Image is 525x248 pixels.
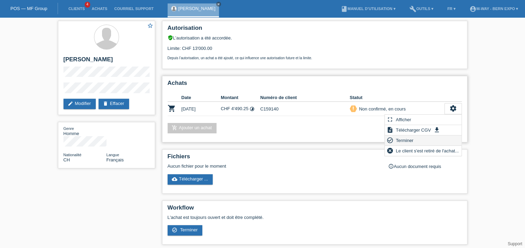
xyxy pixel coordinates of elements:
a: close [216,2,221,7]
i: fullscreen [387,116,393,123]
td: CHF 4'490.25 [221,102,260,116]
td: C159140 [260,102,350,116]
a: star_border [147,23,153,30]
i: build [409,6,416,12]
a: FR ▾ [444,7,459,11]
div: Aucun document requis [388,163,462,169]
span: 4 [85,2,90,8]
h2: Achats [168,80,462,90]
span: Suisse [63,157,70,162]
i: info_outline [388,163,394,169]
i: check_circle_outline [387,137,393,144]
i: star_border [147,23,153,29]
div: Homme [63,126,107,136]
i: check_circle_outline [172,227,177,233]
a: Clients [65,7,88,11]
i: delete [103,101,108,106]
a: POS — MF Group [10,6,47,11]
div: Non confirmé, en cours [357,105,406,113]
i: edit [68,101,73,106]
i: verified_user [168,35,173,41]
p: L'achat est toujours ouvert et doit être complété. [168,215,462,220]
span: Terminer [395,136,415,144]
span: Nationalité [63,153,82,157]
h2: Fichiers [168,153,462,163]
i: 24 versements [249,106,255,112]
i: settings [449,105,457,112]
span: Langue [107,153,119,157]
i: priority_high [351,106,356,111]
span: Français [107,157,124,162]
i: add_shopping_cart [172,125,177,131]
th: Numéro de client [260,94,350,102]
i: description [387,126,393,133]
i: close [217,2,220,6]
a: editModifier [63,99,96,109]
div: Aucun fichier pour le moment [168,163,380,169]
h2: Workflow [168,204,462,215]
a: deleteEffacer [99,99,129,109]
a: account_circlem-way - Bern Expo ▾ [466,7,522,11]
a: Achats [88,7,111,11]
i: POSP00026210 [168,104,176,113]
span: Afficher [395,115,412,124]
h2: Autorisation [168,25,462,35]
a: cloud_uploadTélécharger ... [168,174,213,185]
h2: [PERSON_NAME] [63,56,150,67]
span: Télécharger CGV [395,126,432,134]
div: L’autorisation a été accordée. [168,35,462,41]
span: Terminer [180,227,198,232]
a: [PERSON_NAME] [178,6,215,11]
a: Courriel Support [111,7,157,11]
a: check_circle_outline Terminer [168,225,203,236]
i: book [340,6,347,12]
th: Statut [350,94,444,102]
a: buildOutils ▾ [406,7,437,11]
i: cloud_upload [172,176,177,182]
a: bookManuel d’utilisation ▾ [337,7,399,11]
span: Genre [63,126,74,131]
a: Support [508,241,522,246]
a: add_shopping_cartAjouter un achat [168,123,217,133]
i: account_circle [469,6,476,12]
p: Depuis l’autorisation, un achat a été ajouté, ce qui influence une autorisation future et la limite. [168,56,462,60]
th: Date [181,94,221,102]
td: [DATE] [181,102,221,116]
i: get_app [433,126,440,133]
th: Montant [221,94,260,102]
div: Limite: CHF 13'000.00 [168,41,462,60]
